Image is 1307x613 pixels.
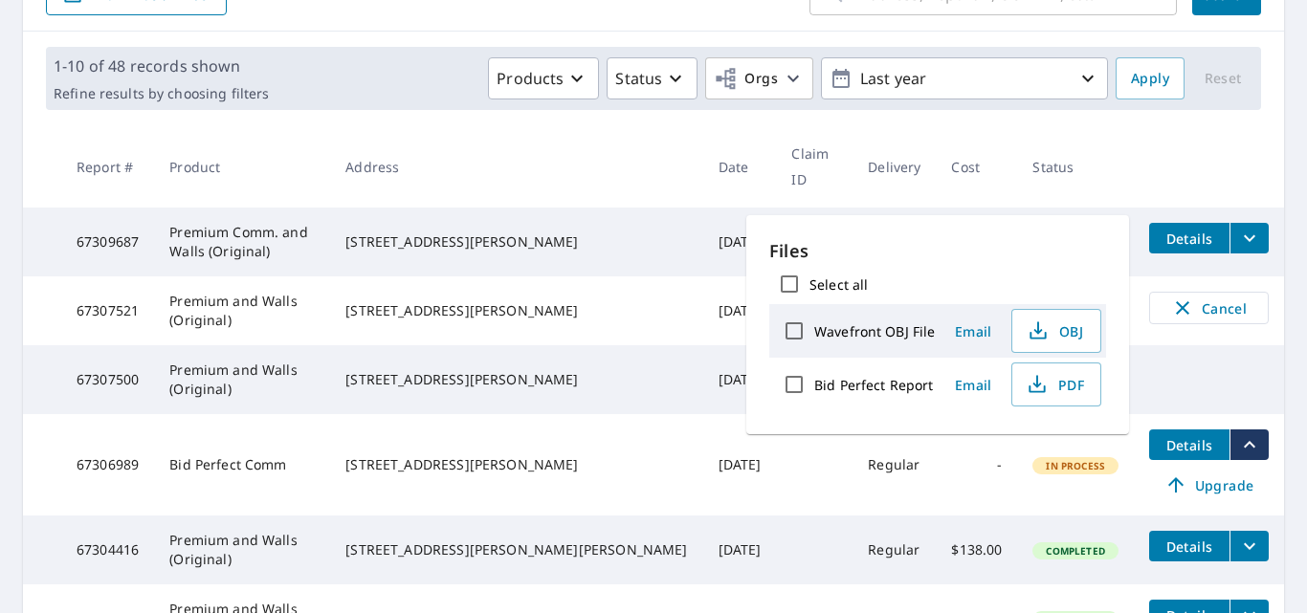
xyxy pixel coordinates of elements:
p: Last year [853,62,1076,96]
button: Products [488,57,599,99]
button: Last year [821,57,1108,99]
span: Email [950,376,996,394]
p: Files [769,238,1106,264]
td: Regular [853,208,936,276]
td: Premium and Walls (Original) [154,276,330,345]
span: Upgrade [1161,473,1257,496]
span: PDF [1024,373,1085,396]
span: Details [1161,230,1218,248]
span: Cancel [1169,296,1249,319]
td: Regular [853,515,936,584]
div: [STREET_ADDRESS][PERSON_NAME] [345,455,687,474]
td: $138.00 [936,515,1017,584]
th: Product [154,125,330,208]
span: Completed [1034,544,1116,558]
th: Claim ID [776,125,853,208]
td: Regular [853,414,936,515]
td: [DATE] [703,345,777,414]
span: Details [1161,436,1218,454]
div: [STREET_ADDRESS][PERSON_NAME] [345,232,687,252]
span: Apply [1131,67,1169,91]
a: Upgrade [1149,470,1269,500]
td: Premium and Walls (Original) [154,515,330,584]
button: Email [942,370,1004,400]
button: detailsBtn-67309687 [1149,223,1229,253]
p: Status [615,67,662,90]
td: [DATE] [703,208,777,276]
div: [STREET_ADDRESS][PERSON_NAME][PERSON_NAME] [345,540,687,559]
td: 67307521 [61,276,154,345]
td: 67306989 [61,414,154,515]
p: Refine results by choosing filters [54,85,269,102]
div: [STREET_ADDRESS][PERSON_NAME] [345,370,687,389]
button: Cancel [1149,292,1269,324]
button: Orgs [705,57,813,99]
button: PDF [1011,362,1101,406]
td: - [936,414,1017,515]
td: 67309687 [61,208,154,276]
span: OBJ [1024,319,1085,342]
th: Delivery [853,125,936,208]
button: filesDropdownBtn-67304416 [1229,531,1269,561]
th: Cost [936,125,1017,208]
td: 67307500 [61,345,154,414]
span: Email [950,322,996,340]
button: Email [942,317,1004,346]
td: Bid Perfect Comm [154,414,330,515]
td: - [936,208,1017,276]
td: [DATE] [703,515,777,584]
button: filesDropdownBtn-67306989 [1229,429,1269,460]
td: Premium and Walls (Original) [154,345,330,414]
span: Orgs [714,67,778,91]
td: Premium Comm. and Walls (Original) [154,208,330,276]
button: OBJ [1011,309,1101,353]
button: Status [607,57,698,99]
span: Details [1161,537,1218,556]
th: Report # [61,125,154,208]
th: Status [1017,125,1134,208]
th: Address [330,125,702,208]
button: Apply [1116,57,1185,99]
td: 67304416 [61,515,154,584]
div: [STREET_ADDRESS][PERSON_NAME] [345,301,687,320]
span: In Process [1034,459,1117,472]
p: 1-10 of 48 records shown [54,55,269,77]
button: detailsBtn-67306989 [1149,429,1229,460]
th: Date [703,125,777,208]
label: Select all [809,275,868,294]
label: Bid Perfect Report [814,376,933,394]
p: Products [497,67,564,90]
td: [DATE] [703,276,777,345]
label: Wavefront OBJ File [814,322,935,340]
button: filesDropdownBtn-67309687 [1229,223,1269,253]
td: [DATE] [703,414,777,515]
button: detailsBtn-67304416 [1149,531,1229,561]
